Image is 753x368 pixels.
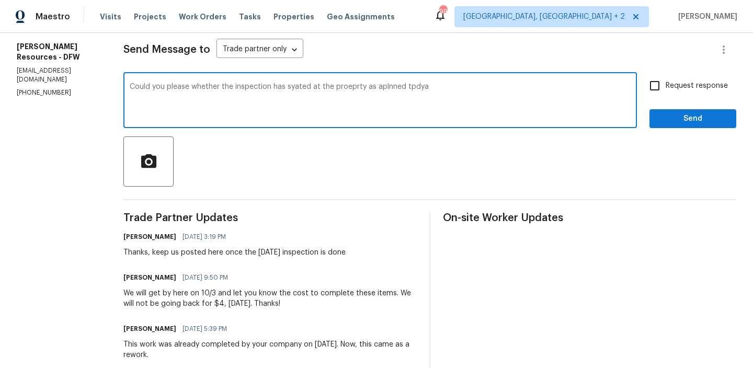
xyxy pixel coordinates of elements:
span: Send [658,112,728,125]
span: Request response [666,80,728,91]
div: Trade partner only [216,41,303,59]
p: [PHONE_NUMBER] [17,88,98,97]
span: Send Message to [123,44,210,55]
h6: [PERSON_NAME] [123,324,176,334]
span: On-site Worker Updates [443,213,736,223]
span: Tasks [239,13,261,20]
span: [GEOGRAPHIC_DATA], [GEOGRAPHIC_DATA] + 2 [463,11,625,22]
span: [PERSON_NAME] [674,11,737,22]
span: Projects [134,11,166,22]
textarea: Could you please whether the inspection has syated at the proeprty as aplnned tpdya [130,83,631,120]
div: This work was already completed by your company on [DATE]. Now, this came as a rework. [123,339,417,360]
span: [DATE] 3:19 PM [182,232,226,242]
span: Geo Assignments [327,11,395,22]
h5: [PERSON_NAME] Resources - DFW [17,41,98,62]
button: Send [649,109,736,129]
h6: [PERSON_NAME] [123,272,176,283]
span: Properties [273,11,314,22]
span: [DATE] 9:50 PM [182,272,228,283]
span: [DATE] 5:39 PM [182,324,227,334]
div: 99 [439,6,447,17]
h6: [PERSON_NAME] [123,232,176,242]
p: [EMAIL_ADDRESS][DOMAIN_NAME] [17,66,98,84]
span: Trade Partner Updates [123,213,417,223]
div: Thanks, keep us posted here once the [DATE] inspection is done [123,247,346,258]
span: Visits [100,11,121,22]
div: We will get by here on 10/3 and let you know the cost to complete these items. We will not be goi... [123,288,417,309]
span: Maestro [36,11,70,22]
span: Work Orders [179,11,226,22]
